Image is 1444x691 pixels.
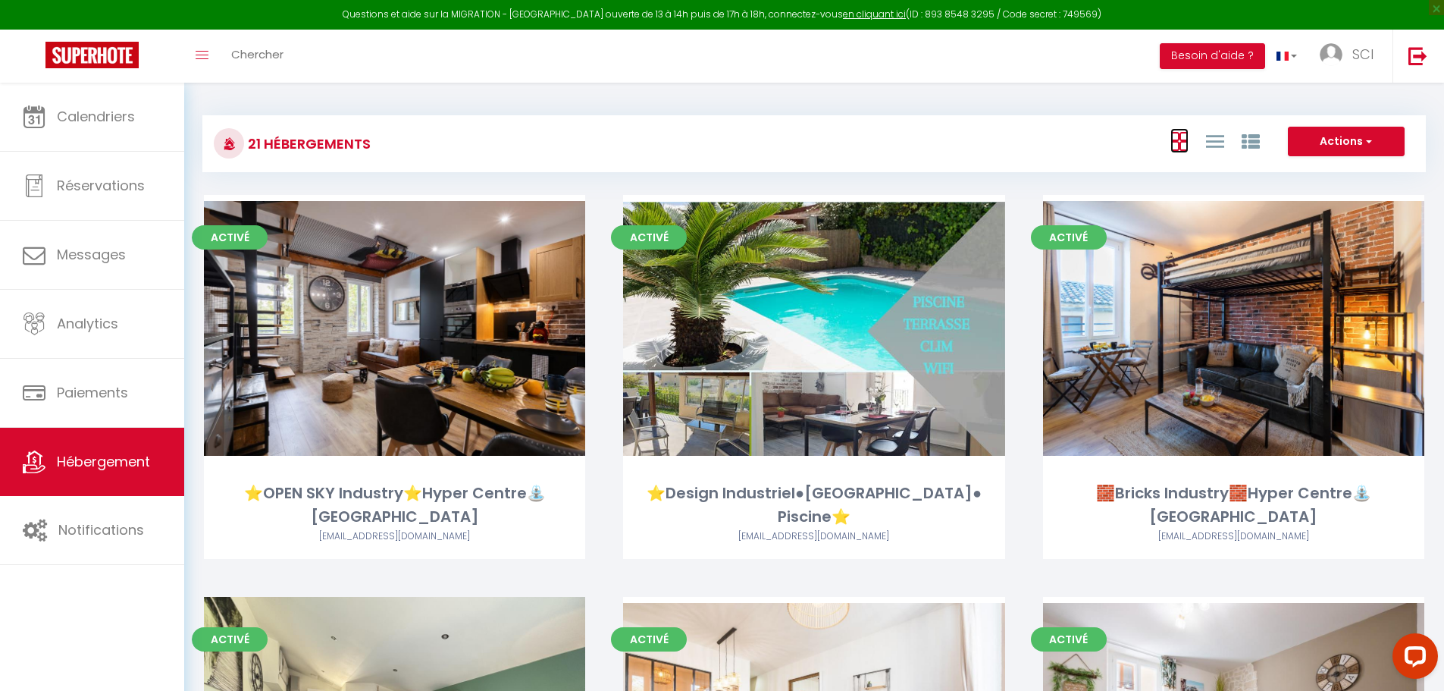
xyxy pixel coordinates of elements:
span: Analytics [57,314,118,333]
span: Messages [57,245,126,264]
span: Activé [611,225,687,250]
img: Super Booking [45,42,139,68]
div: ⭐OPEN SKY Industry⭐Hyper Centre⛲ [GEOGRAPHIC_DATA] [204,482,585,529]
span: Calendriers [57,107,135,126]
span: Réservations [57,176,145,195]
span: Chercher [231,46,283,62]
span: Activé [192,225,268,250]
h3: 21 Hébergements [244,127,371,161]
iframe: LiveChat chat widget [1380,627,1444,691]
button: Besoin d'aide ? [1160,43,1265,69]
div: Airbnb [623,529,1004,544]
a: Chercher [220,30,295,83]
a: Editer [1188,313,1279,344]
img: ... [1320,43,1342,66]
a: Vue en Box [1170,128,1189,153]
a: ... SCI [1308,30,1392,83]
span: Activé [192,627,268,652]
a: Editer [769,313,860,344]
img: logout [1408,46,1427,65]
a: Vue en Liste [1206,128,1224,153]
div: 🧱Bricks Industry🧱Hyper Centre⛲[GEOGRAPHIC_DATA] [1043,482,1424,529]
span: Paiements [57,383,128,402]
span: Activé [1031,627,1107,652]
div: Airbnb [204,529,585,544]
span: Activé [1031,225,1107,250]
span: Hébergement [57,452,150,471]
a: en cliquant ici [843,8,906,20]
a: Vue par Groupe [1242,128,1260,153]
button: Actions [1288,127,1405,157]
div: Airbnb [1043,529,1424,544]
div: ⭐Design Industriel●[GEOGRAPHIC_DATA]● Piscine⭐ [623,482,1004,529]
a: Editer [349,313,440,344]
span: Notifications [58,520,144,539]
span: Activé [611,627,687,652]
span: SCI [1352,45,1374,64]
